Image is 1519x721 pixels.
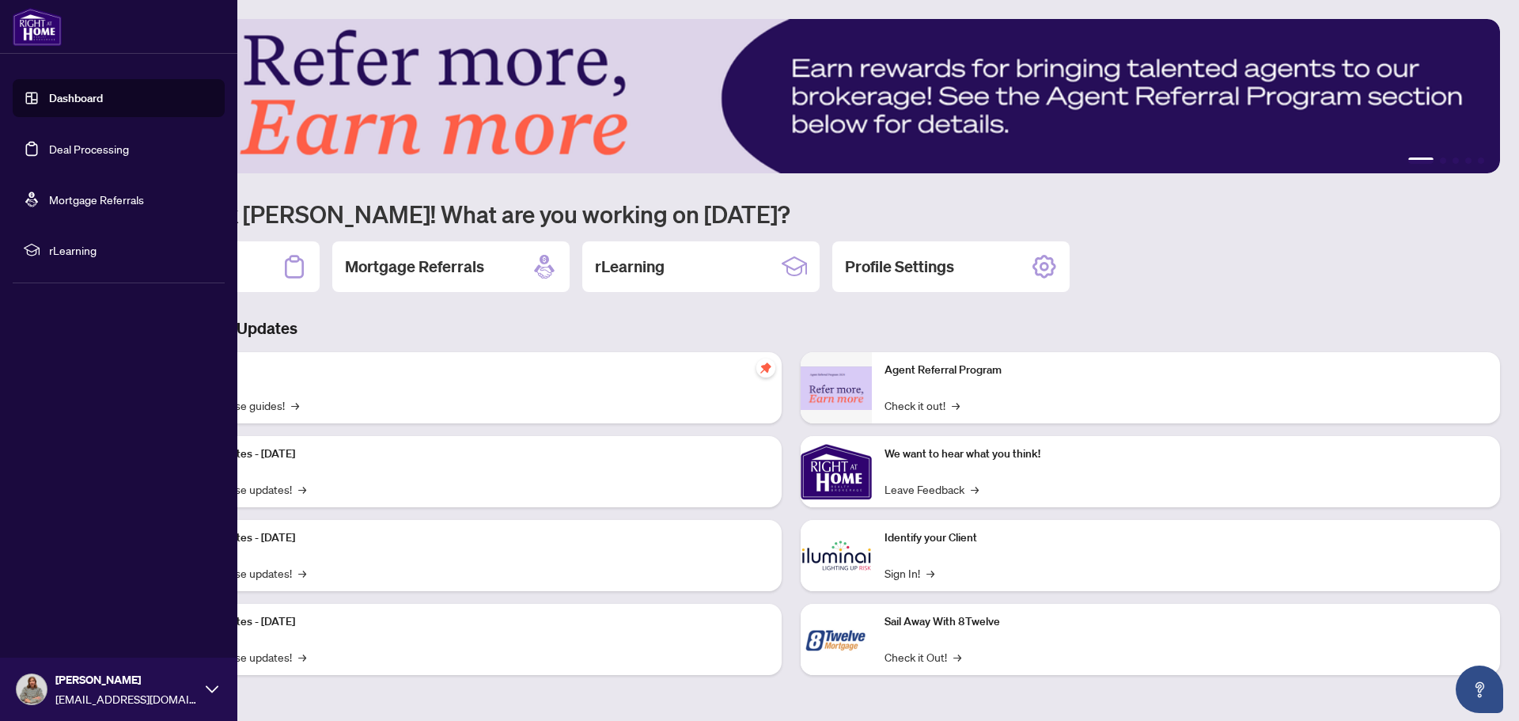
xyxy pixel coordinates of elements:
a: Deal Processing [49,142,129,156]
p: Agent Referral Program [885,362,1487,379]
p: Identify your Client [885,529,1487,547]
a: Check it Out!→ [885,648,961,666]
p: Sail Away With 8Twelve [885,613,1487,631]
span: → [953,648,961,666]
button: 1 [1408,157,1434,164]
span: pushpin [756,359,775,378]
span: → [298,564,306,582]
span: → [291,397,299,414]
button: 4 [1465,157,1472,164]
img: Identify your Client [801,520,872,591]
span: → [926,564,934,582]
a: Check it out!→ [885,397,960,414]
a: Dashboard [49,91,103,105]
h2: Profile Settings [845,256,954,278]
button: 3 [1453,157,1459,164]
span: → [298,648,306,666]
span: [EMAIL_ADDRESS][DOMAIN_NAME] [55,690,198,708]
span: → [971,480,979,498]
span: [PERSON_NAME] [55,671,198,689]
p: We want to hear what you think! [885,446,1487,463]
span: rLearning [49,241,214,259]
h2: Mortgage Referrals [345,256,484,278]
h3: Brokerage & Industry Updates [82,317,1500,340]
a: Sign In!→ [885,564,934,582]
img: Slide 0 [82,19,1500,173]
button: Open asap [1456,666,1503,713]
p: Platform Updates - [DATE] [166,446,769,463]
span: → [298,480,306,498]
h1: Welcome back [PERSON_NAME]! What are you working on [DATE]? [82,199,1500,229]
a: Leave Feedback→ [885,480,979,498]
img: logo [13,8,62,46]
h2: rLearning [595,256,665,278]
img: We want to hear what you think! [801,436,872,507]
p: Platform Updates - [DATE] [166,529,769,547]
button: 2 [1440,157,1446,164]
span: → [952,397,960,414]
p: Platform Updates - [DATE] [166,613,769,631]
p: Self-Help [166,362,769,379]
img: Sail Away With 8Twelve [801,604,872,675]
img: Agent Referral Program [801,366,872,410]
button: 5 [1478,157,1484,164]
img: Profile Icon [17,674,47,704]
a: Mortgage Referrals [49,192,144,207]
